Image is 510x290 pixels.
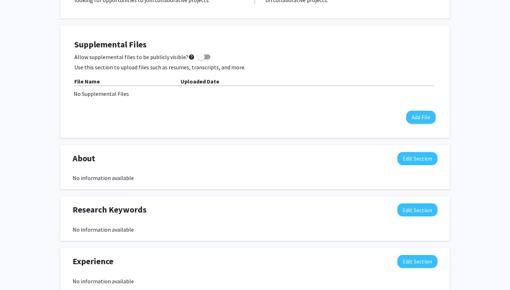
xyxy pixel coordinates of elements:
b: Uploaded Date [181,78,219,85]
div: No Supplemental Files [74,89,436,98]
iframe: Chat [5,258,30,285]
p: Use this section to upload files such as resumes, transcripts, and more. [74,63,436,71]
button: Edit About [397,152,437,165]
mat-icon: help [188,53,195,61]
button: Add File [406,111,436,124]
div: No information available [73,225,437,234]
h4: Supplemental Files [74,40,436,50]
button: Edit Experience [397,255,437,268]
b: File Name [74,78,100,85]
span: Research Keywords [73,203,147,216]
div: No information available [73,277,437,285]
button: Edit Research Keywords [397,203,437,216]
div: No information available [73,174,437,182]
span: Allow supplemental files to be publicly visible? [74,53,195,61]
span: Experience [73,255,113,268]
span: About [73,152,95,165]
